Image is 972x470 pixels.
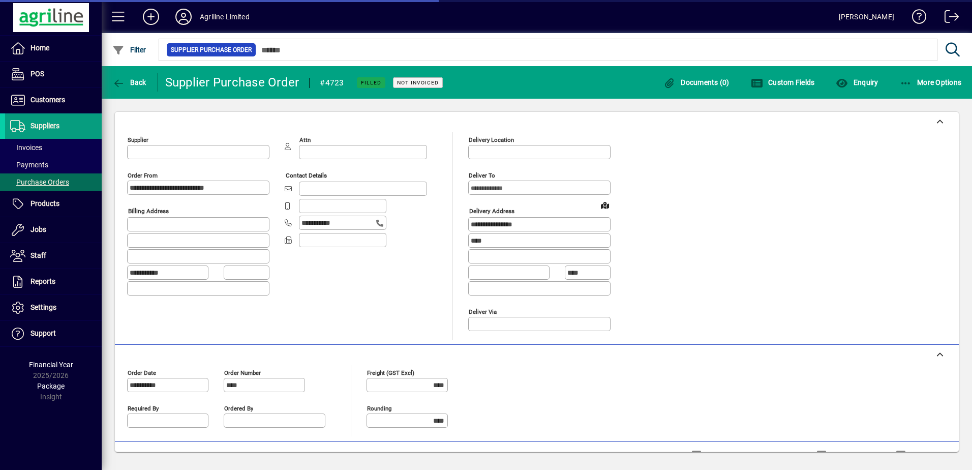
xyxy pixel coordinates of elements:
[900,78,962,86] span: More Options
[31,96,65,104] span: Customers
[397,79,439,86] span: Not Invoiced
[320,75,344,91] div: #4723
[5,321,102,346] a: Support
[5,295,102,320] a: Settings
[367,369,414,376] mat-label: Freight (GST excl)
[5,36,102,61] a: Home
[839,9,894,25] div: [PERSON_NAME]
[224,369,261,376] mat-label: Order number
[200,9,250,25] div: Agriline Limited
[367,404,391,412] mat-label: Rounding
[5,139,102,156] a: Invoices
[469,136,514,143] mat-label: Delivery Location
[128,136,148,143] mat-label: Supplier
[31,277,55,285] span: Reports
[31,251,46,259] span: Staff
[112,78,146,86] span: Back
[31,70,44,78] span: POS
[663,78,730,86] span: Documents (0)
[102,73,158,92] app-page-header-button: Back
[10,178,69,186] span: Purchase Orders
[37,382,65,390] span: Package
[31,303,56,311] span: Settings
[167,8,200,26] button: Profile
[5,191,102,217] a: Products
[5,243,102,269] a: Staff
[5,173,102,191] a: Purchase Orders
[937,2,959,35] a: Logout
[469,172,495,179] mat-label: Deliver To
[10,143,42,152] span: Invoices
[833,73,880,92] button: Enquiry
[110,41,149,59] button: Filter
[748,73,817,92] button: Custom Fields
[110,73,149,92] button: Back
[908,450,946,460] label: Show Jobs
[128,172,158,179] mat-label: Order from
[31,225,46,233] span: Jobs
[829,450,878,460] label: Compact View
[5,269,102,295] a: Reports
[135,8,167,26] button: Add
[361,79,381,86] span: Filled
[836,78,878,86] span: Enquiry
[299,136,311,143] mat-label: Attn
[112,46,146,54] span: Filter
[224,404,253,412] mat-label: Ordered by
[5,217,102,243] a: Jobs
[10,161,48,169] span: Payments
[5,87,102,113] a: Customers
[31,44,49,52] span: Home
[704,450,799,460] label: Show Line Volumes/Weights
[31,122,59,130] span: Suppliers
[31,199,59,208] span: Products
[661,73,732,92] button: Documents (0)
[897,73,964,92] button: More Options
[31,329,56,337] span: Support
[5,156,102,173] a: Payments
[29,361,73,369] span: Financial Year
[5,62,102,87] a: POS
[128,404,159,412] mat-label: Required by
[597,197,613,213] a: View on map
[469,308,497,315] mat-label: Deliver via
[171,45,252,55] span: Supplier Purchase Order
[751,78,815,86] span: Custom Fields
[165,74,299,91] div: Supplier Purchase Order
[128,369,156,376] mat-label: Order date
[904,2,927,35] a: Knowledge Base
